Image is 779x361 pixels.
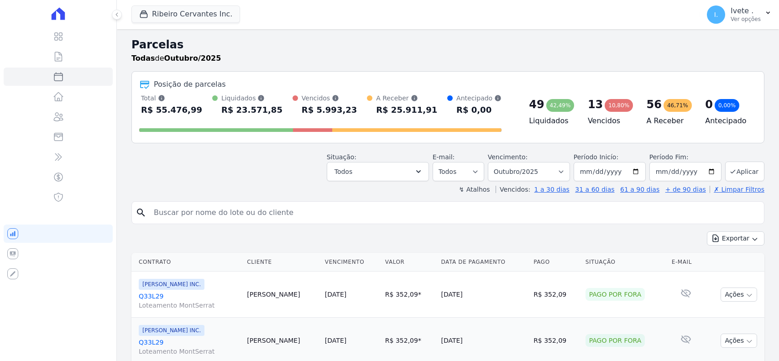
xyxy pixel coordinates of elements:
button: I. Ivete . Ver opções [700,2,779,27]
th: Data de Pagamento [437,253,530,272]
label: E-mail: [433,153,455,161]
h4: Antecipado [705,115,749,126]
a: ✗ Limpar Filtros [710,186,764,193]
div: 13 [588,97,603,112]
strong: Outubro/2025 [164,54,221,63]
a: Q33L29Loteamento MontSerrat [139,292,240,310]
td: [DATE] [437,272,530,318]
a: Q33L29Loteamento MontSerrat [139,338,240,356]
div: R$ 55.476,99 [141,103,202,117]
div: Posição de parcelas [154,79,226,90]
div: Pago por fora [586,288,645,301]
td: R$ 352,09 [530,272,582,318]
span: Loteamento MontSerrat [139,347,240,356]
div: 46,71% [664,99,692,112]
div: Vencidos [302,94,357,103]
a: [DATE] [325,337,346,344]
i: search [136,207,146,218]
a: 1 a 30 dias [534,186,570,193]
span: Loteamento MontSerrat [139,301,240,310]
div: R$ 5.993,23 [302,103,357,117]
label: ↯ Atalhos [459,186,490,193]
div: R$ 25.911,91 [376,103,437,117]
span: [PERSON_NAME] INC. [139,279,204,290]
th: Situação [582,253,668,272]
div: Pago por fora [586,334,645,347]
label: Vencimento: [488,153,528,161]
button: Exportar [707,231,764,246]
a: 31 a 60 dias [575,186,614,193]
div: 56 [647,97,662,112]
th: Contrato [131,253,243,272]
div: A Receber [376,94,437,103]
button: Ações [721,334,757,348]
th: Vencimento [321,253,382,272]
div: R$ 23.571,85 [221,103,282,117]
a: + de 90 dias [665,186,706,193]
h4: A Receber [647,115,691,126]
strong: Todas [131,54,155,63]
h4: Vencidos [588,115,632,126]
button: Aplicar [725,162,764,181]
th: Pago [530,253,582,272]
th: Cliente [243,253,321,272]
div: 49 [529,97,544,112]
input: Buscar por nome do lote ou do cliente [148,204,760,222]
div: Liquidados [221,94,282,103]
button: Ações [721,288,757,302]
a: 61 a 90 dias [620,186,659,193]
h2: Parcelas [131,37,764,53]
p: Ver opções [731,16,761,23]
div: 0 [705,97,713,112]
label: Vencidos: [496,186,530,193]
div: 0,00% [715,99,739,112]
label: Período Inicío: [574,153,618,161]
p: de [131,53,221,64]
button: Ribeiro Cervantes Inc. [131,5,240,23]
label: Período Fim: [649,152,721,162]
label: Situação: [327,153,356,161]
span: I. [714,11,718,18]
div: Antecipado [456,94,502,103]
div: 42,49% [546,99,575,112]
div: R$ 0,00 [456,103,502,117]
div: 10,80% [605,99,633,112]
h4: Liquidados [529,115,573,126]
span: Todos [335,166,352,177]
div: Total [141,94,202,103]
button: Todos [327,162,429,181]
th: E-mail [668,253,704,272]
span: [PERSON_NAME] INC. [139,325,204,336]
a: [DATE] [325,291,346,298]
p: Ivete . [731,6,761,16]
td: [PERSON_NAME] [243,272,321,318]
